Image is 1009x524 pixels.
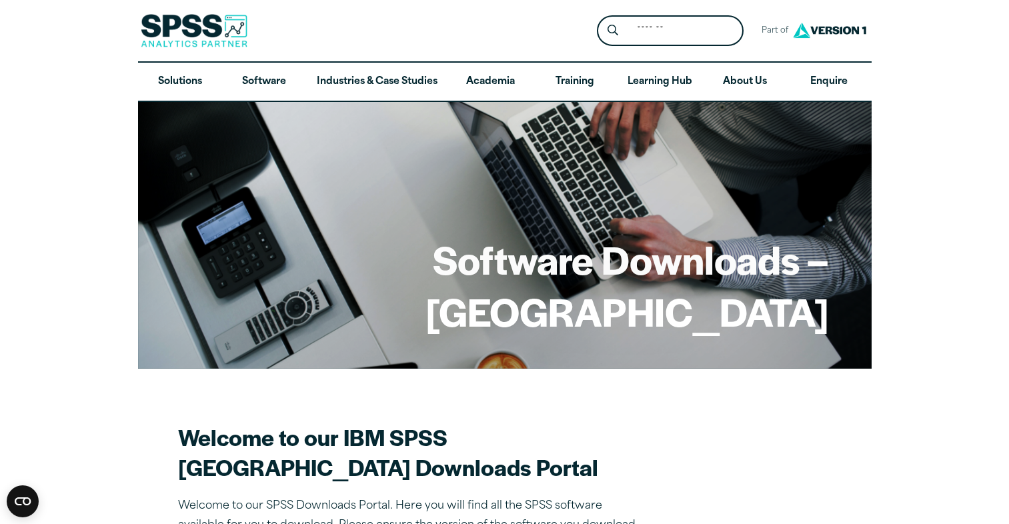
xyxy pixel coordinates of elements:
a: Solutions [138,63,222,101]
span: Part of [754,21,790,41]
a: About Us [703,63,787,101]
nav: Desktop version of site main menu [138,63,872,101]
img: Version1 Logo [790,18,870,43]
h1: Software Downloads – [GEOGRAPHIC_DATA] [181,233,829,337]
a: Industries & Case Studies [306,63,448,101]
button: Open CMP widget [7,485,39,517]
svg: Search magnifying glass icon [608,25,618,36]
button: Search magnifying glass icon [600,19,625,43]
a: Learning Hub [617,63,703,101]
form: Site Header Search Form [597,15,744,47]
a: Software [222,63,306,101]
a: Academia [448,63,532,101]
h2: Welcome to our IBM SPSS [GEOGRAPHIC_DATA] Downloads Portal [178,422,645,482]
a: Training [532,63,616,101]
a: Enquire [787,63,871,101]
img: SPSS Analytics Partner [141,14,247,47]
